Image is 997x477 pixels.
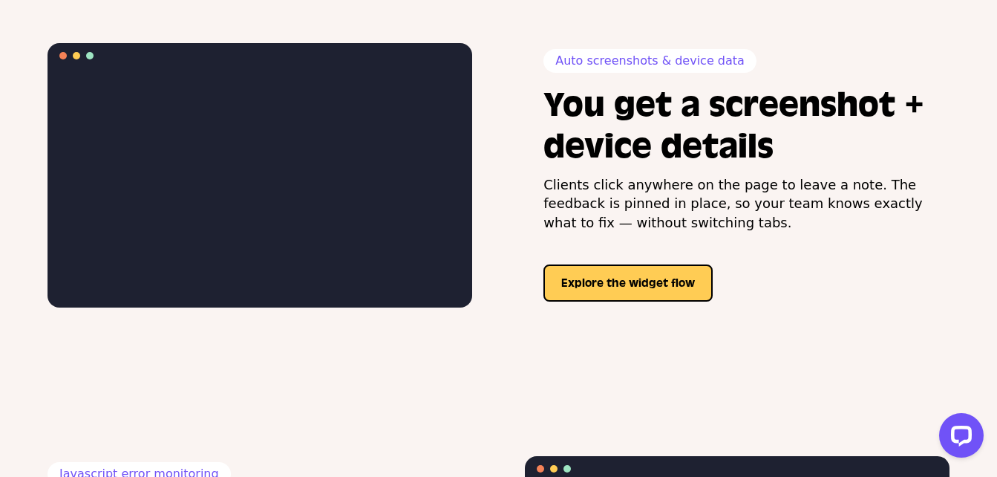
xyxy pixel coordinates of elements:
p: Auto screenshots & device data [543,49,756,73]
h2: You get a screenshot + device details [543,85,949,168]
a: Explore the widget flow [543,276,713,290]
p: Clients click anywhere on the page to leave a note. The feedback is pinned in place, so your team... [543,175,949,232]
button: Explore the widget flow [543,265,713,302]
iframe: LiveChat chat widget [927,407,990,470]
